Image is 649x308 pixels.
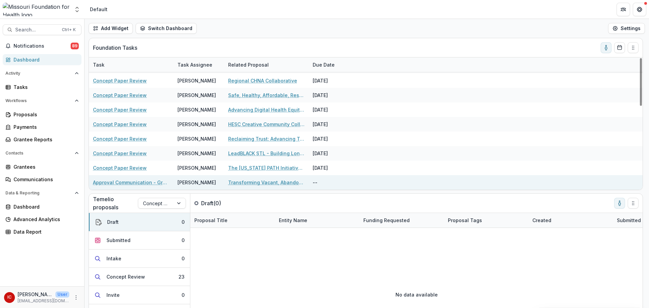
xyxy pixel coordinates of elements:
[18,298,69,304] p: [EMAIL_ADDRESS][DOMAIN_NAME]
[14,84,76,91] div: Tasks
[444,217,486,224] div: Proposal Tags
[182,255,185,262] div: 0
[3,81,81,93] a: Tasks
[89,23,133,34] button: Add Widget
[309,61,339,68] div: Due Date
[90,6,107,13] div: Default
[617,3,630,16] button: Partners
[3,174,81,185] a: Communications
[528,217,555,224] div: Created
[89,286,190,304] button: Invite0
[309,73,359,88] div: [DATE]
[93,179,169,186] a: Approval Communication - Grant
[359,217,414,224] div: Funding Requested
[177,121,216,128] div: [PERSON_NAME]
[190,217,232,224] div: Proposal Title
[182,237,185,244] div: 0
[3,3,70,16] img: Missouri Foundation for Health logo
[309,161,359,175] div: [DATE]
[106,273,145,280] div: Concept Review
[177,150,216,157] div: [PERSON_NAME]
[55,291,69,298] p: User
[177,92,216,99] div: [PERSON_NAME]
[190,213,275,228] div: Proposal Title
[309,102,359,117] div: [DATE]
[309,146,359,161] div: [DATE]
[14,203,76,210] div: Dashboard
[177,106,216,113] div: [PERSON_NAME]
[628,198,639,209] button: Drag
[106,237,130,244] div: Submitted
[61,26,77,33] div: Ctrl + K
[359,213,444,228] div: Funding Requested
[173,57,224,72] div: Task Assignee
[633,3,646,16] button: Get Help
[93,195,138,211] p: Temelio proposals
[224,57,309,72] div: Related Proposal
[3,121,81,133] a: Payments
[228,92,305,99] a: Safe, Healthy, Affordable, Resilient, Communities (SHARC)
[14,228,76,235] div: Data Report
[89,268,190,286] button: Concept Review23
[72,293,80,302] button: More
[14,136,76,143] div: Grantee Reports
[309,175,359,190] div: --
[309,57,359,72] div: Due Date
[87,4,110,14] nav: breadcrumb
[3,68,81,79] button: Open Activity
[14,123,76,131] div: Payments
[275,217,311,224] div: Entity Name
[395,291,438,298] p: No data available
[89,61,109,68] div: Task
[3,54,81,65] a: Dashboard
[7,295,11,300] div: Ivory Clarke
[93,121,147,128] a: Concept Paper Review
[275,213,359,228] div: Entity Name
[628,42,639,53] button: Drag
[3,148,81,159] button: Open Contacts
[228,135,305,142] a: Reclaiming Trust: Advancing Transplant Equity with [US_STATE] Voices
[18,291,53,298] p: [PERSON_NAME]
[601,42,611,53] button: toggle-assigned-to-me
[182,291,185,299] div: 0
[3,95,81,106] button: Open Workflows
[5,151,72,156] span: Contacts
[228,106,305,113] a: Advancing Digital Health Equity in [US_STATE] through Community-Based Efforts
[177,179,216,186] div: [PERSON_NAME]
[14,56,76,63] div: Dashboard
[224,61,273,68] div: Related Proposal
[228,150,305,157] a: LeadBLACK STL - Building Long-Term Coordinated Black Leadership Infrastructure
[89,213,190,231] button: Draft0
[528,213,613,228] div: Created
[608,23,645,34] button: Settings
[93,44,137,52] p: Foundation Tasks
[228,77,297,84] a: Regional CHNA Collaborative
[173,61,216,68] div: Task Assignee
[309,88,359,102] div: [DATE]
[89,250,190,268] button: Intake0
[228,179,305,186] a: Transforming Vacant, Abandoned, and Deteriorated (VAD) Properties through Court-Supervised Tax Sa...
[106,255,121,262] div: Intake
[14,111,76,118] div: Proposals
[136,23,197,34] button: Switch Dashboard
[106,291,120,299] div: Invite
[3,109,81,120] a: Proposals
[3,226,81,237] a: Data Report
[444,213,528,228] div: Proposal Tags
[89,231,190,250] button: Submitted0
[309,117,359,132] div: [DATE]
[228,164,305,171] a: The [US_STATE] PATH Initiative: Partnerships for At-Home Care
[93,164,147,171] a: Concept Paper Review
[177,77,216,84] div: [PERSON_NAME]
[178,273,185,280] div: 23
[3,201,81,212] a: Dashboard
[93,135,147,142] a: Concept Paper Review
[72,3,82,16] button: Open entity switcher
[107,218,119,226] div: Draft
[3,161,81,172] a: Grantees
